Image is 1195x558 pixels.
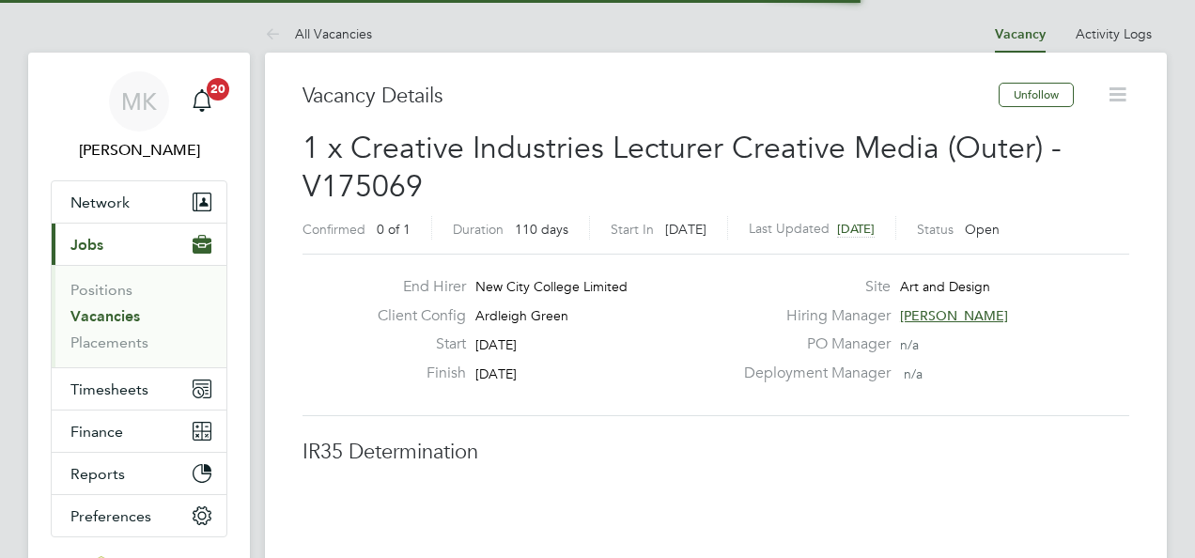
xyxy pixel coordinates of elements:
span: n/a [900,336,919,353]
button: Preferences [52,495,226,536]
span: [DATE] [665,221,706,238]
label: End Hirer [363,277,466,297]
span: Jobs [70,236,103,254]
span: New City College Limited [475,278,628,295]
span: 20 [207,78,229,101]
span: MK [121,89,157,114]
span: [DATE] [837,221,875,237]
div: Jobs [52,265,226,367]
span: Reports [70,465,125,483]
label: PO Manager [733,334,891,354]
label: Last Updated [749,220,830,237]
span: Megan Knowles [51,139,227,162]
label: Duration [453,221,504,238]
button: Reports [52,453,226,494]
span: Preferences [70,507,151,525]
span: Finance [70,423,123,441]
a: Activity Logs [1076,25,1152,42]
label: Status [917,221,954,238]
span: Timesheets [70,380,148,398]
span: Open [965,221,1000,238]
button: Jobs [52,224,226,265]
span: Art and Design [900,278,990,295]
span: 1 x Creative Industries Lecturer Creative Media (Outer) - V175069 [303,130,1062,206]
a: All Vacancies [265,25,372,42]
label: Site [733,277,891,297]
a: Placements [70,333,148,351]
a: 20 [183,71,221,132]
button: Network [52,181,226,223]
label: Finish [363,364,466,383]
label: Start In [611,221,654,238]
span: [DATE] [475,365,517,382]
span: n/a [904,365,923,382]
label: Deployment Manager [733,364,891,383]
a: Positions [70,281,132,299]
label: Hiring Manager [733,306,891,326]
span: 110 days [515,221,568,238]
button: Timesheets [52,368,226,410]
label: Client Config [363,306,466,326]
button: Unfollow [999,83,1074,107]
button: Finance [52,411,226,452]
span: Network [70,194,130,211]
span: 0 of 1 [377,221,411,238]
label: Start [363,334,466,354]
span: [PERSON_NAME] [900,307,1008,324]
h3: Vacancy Details [303,83,999,110]
span: Ardleigh Green [475,307,568,324]
span: [DATE] [475,336,517,353]
a: Vacancies [70,307,140,325]
h3: IR35 Determination [303,439,1129,466]
a: MK[PERSON_NAME] [51,71,227,162]
a: Vacancy [995,26,1046,42]
label: Confirmed [303,221,365,238]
